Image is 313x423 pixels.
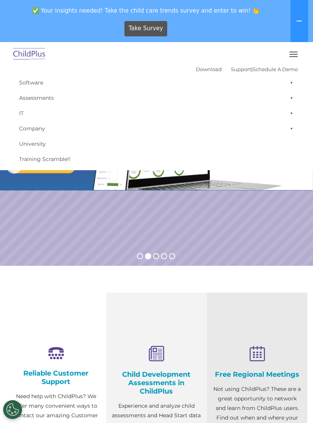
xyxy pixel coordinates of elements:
button: Cookies Settings [3,400,22,419]
a: University [15,136,298,151]
h4: Reliable Customer Support [11,369,100,386]
a: Training Scramble!! [15,151,298,167]
h4: Child Development Assessments in ChildPlus [112,370,201,395]
span: ✅ Your insights needed! Take the child care trends survey and enter to win! 👏 [3,3,289,18]
span: Take Survey [129,22,163,35]
h4: Free Regional Meetings [213,370,302,379]
a: IT [15,106,298,121]
a: Schedule A Demo [253,66,298,72]
a: Software [15,75,298,90]
a: Company [15,121,298,136]
a: Take Survey [124,21,168,36]
a: Download [196,66,222,72]
a: Support [231,66,251,72]
img: ChildPlus by Procare Solutions [11,46,47,63]
font: | [196,66,298,72]
a: Assessments [15,90,298,106]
